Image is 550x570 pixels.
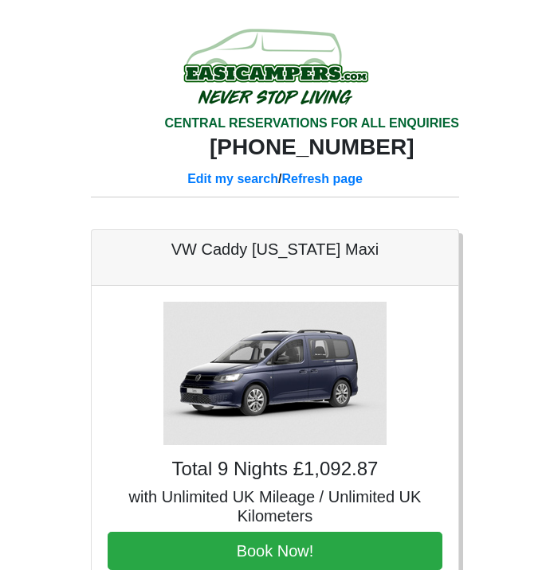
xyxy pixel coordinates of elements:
[108,487,442,525] h5: with Unlimited UK Mileage / Unlimited UK Kilometers
[108,532,442,570] button: Book Now!
[164,114,459,133] div: CENTRAL RESERVATIONS FOR ALL ENQUIRIES
[164,133,459,162] div: [PHONE_NUMBER]
[163,302,387,445] img: VW Caddy California Maxi
[108,458,442,481] h4: Total 9 Nights £1,092.87
[187,172,278,185] a: Edit my search
[124,22,426,110] img: campers-checkout-logo.png
[281,172,362,185] a: Refresh page
[108,240,442,259] h5: VW Caddy [US_STATE] Maxi
[187,172,363,185] b: /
